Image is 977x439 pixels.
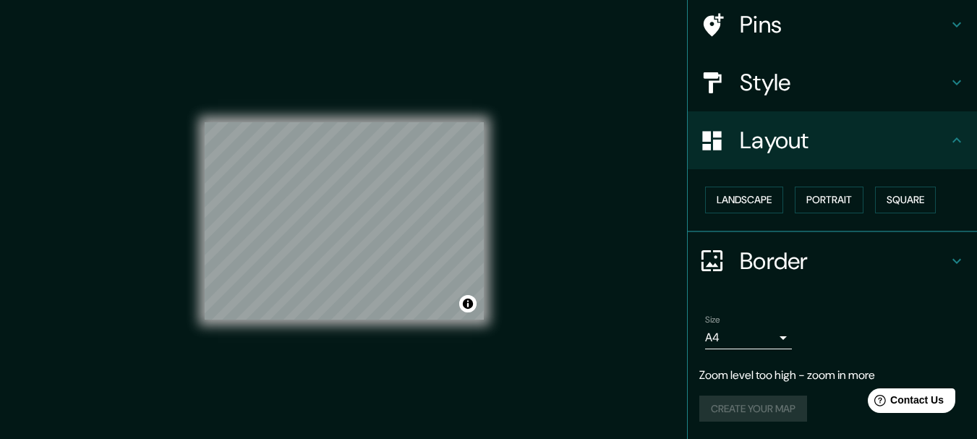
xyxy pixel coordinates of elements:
[705,313,720,325] label: Size
[699,367,965,384] p: Zoom level too high - zoom in more
[459,295,477,312] button: Toggle attribution
[740,247,948,276] h4: Border
[688,111,977,169] div: Layout
[688,54,977,111] div: Style
[705,187,783,213] button: Landscape
[740,10,948,39] h4: Pins
[740,68,948,97] h4: Style
[688,232,977,290] div: Border
[705,326,792,349] div: A4
[795,187,863,213] button: Portrait
[875,187,936,213] button: Square
[205,122,484,320] canvas: Map
[848,383,961,423] iframe: Help widget launcher
[740,126,948,155] h4: Layout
